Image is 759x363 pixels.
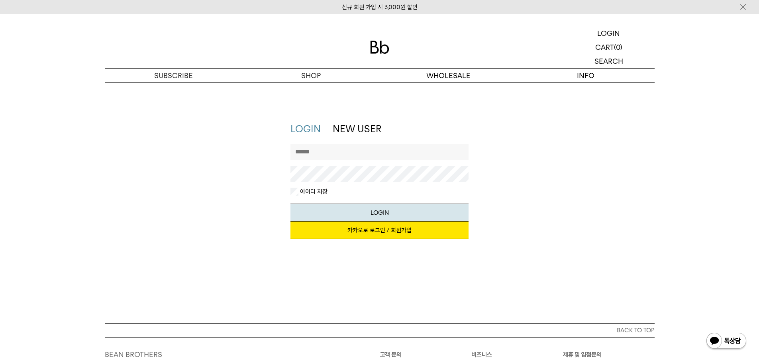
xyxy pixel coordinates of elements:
[563,350,655,359] p: 제휴 및 입점문의
[242,69,380,82] a: SHOP
[290,222,469,239] a: 카카오로 로그인 / 회원가입
[370,41,389,54] img: 로고
[105,69,242,82] a: SUBSCRIBE
[597,26,620,40] p: LOGIN
[333,123,381,135] a: NEW USER
[594,54,623,68] p: SEARCH
[105,323,655,337] button: BACK TO TOP
[290,204,469,222] button: LOGIN
[298,188,328,196] label: 아이디 저장
[380,69,517,82] p: WHOLESALE
[380,350,471,359] p: 고객 문의
[517,69,655,82] p: INFO
[563,40,655,54] a: CART (0)
[471,350,563,359] p: 비즈니스
[614,40,622,54] p: (0)
[563,26,655,40] a: LOGIN
[342,4,418,11] a: 신규 회원 가입 시 3,000원 할인
[105,350,162,359] a: BEAN BROTHERS
[595,40,614,54] p: CART
[706,332,747,351] img: 카카오톡 채널 1:1 채팅 버튼
[290,123,321,135] a: LOGIN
